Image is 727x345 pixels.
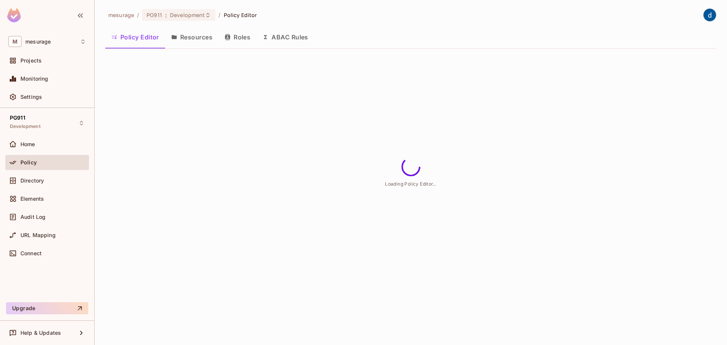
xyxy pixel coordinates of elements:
span: Workspace: mesurage [25,39,51,45]
span: Connect [20,250,42,256]
span: Development [170,11,205,19]
span: Loading Policy Editor... [385,181,437,186]
span: Development [10,123,41,130]
span: Policy Editor [224,11,257,19]
span: PG911 [10,115,25,121]
li: / [218,11,220,19]
button: Resources [165,28,218,47]
span: URL Mapping [20,232,56,238]
img: dev 911gcl [704,9,716,21]
button: ABAC Rules [256,28,314,47]
span: Projects [20,58,42,64]
span: Settings [20,94,42,100]
span: Audit Log [20,214,45,220]
span: : [165,12,167,18]
span: PG911 [147,11,162,19]
span: Monitoring [20,76,48,82]
button: Roles [218,28,256,47]
button: Policy Editor [105,28,165,47]
img: SReyMgAAAABJRU5ErkJggg== [7,8,21,22]
span: Help & Updates [20,330,61,336]
span: Directory [20,178,44,184]
span: Policy [20,159,37,165]
span: the active workspace [108,11,134,19]
span: M [8,36,22,47]
span: Elements [20,196,44,202]
li: / [137,11,139,19]
span: Home [20,141,35,147]
button: Upgrade [6,302,88,314]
